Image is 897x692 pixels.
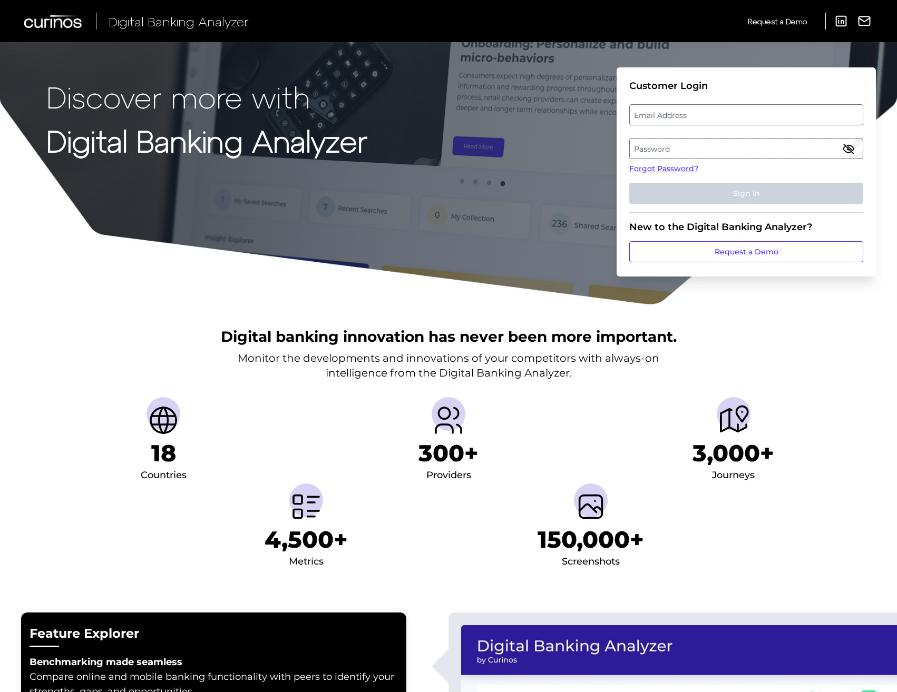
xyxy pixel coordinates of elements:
[717,403,750,437] img: Journeys
[46,123,367,158] strong: Digital Banking Analyzer
[151,439,176,467] h1: 18
[141,467,187,484] div: Countries
[562,553,620,570] div: Screenshots
[630,139,862,158] label: Password
[574,490,608,523] img: Screenshots
[30,656,182,668] strong: Benchmarking made seamless
[630,105,862,124] label: Email Address
[426,467,471,484] div: Providers
[629,221,863,233] div: New to the Digital Banking Analyzer?
[432,403,465,437] img: Providers
[748,17,807,26] span: Request a Demo
[24,15,83,28] img: Curinos
[748,13,807,30] a: Request a Demo
[629,183,863,204] button: Sign In
[629,241,863,262] a: Request a Demo
[221,327,677,347] h2: Digital banking innovation has never been more important.
[538,526,644,553] h1: 150,000+
[289,490,323,523] img: Metrics
[265,526,348,553] h1: 4,500+
[109,14,249,29] span: Digital Banking Analyzer
[712,467,755,484] div: Journeys
[289,553,324,570] div: Metrics
[238,351,659,380] p: Monitor the developments and innovations of your competitors with always-on intelligence from the...
[46,80,367,113] p: Discover more with
[30,625,398,642] h2: Feature Explorer
[147,403,180,437] img: Countries
[418,439,479,467] h1: 300+
[693,439,774,467] h1: 3,000+
[629,163,863,174] a: Forgot Password?
[629,80,863,92] div: Customer Login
